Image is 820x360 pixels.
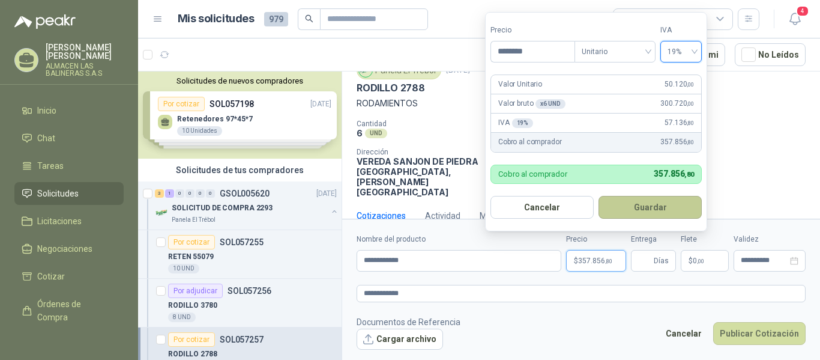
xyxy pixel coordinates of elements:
p: $ 0,00 [681,250,729,272]
div: 0 [206,189,215,198]
span: ,80 [687,120,694,126]
button: Cancelar [659,322,708,345]
p: GSOL005620 [220,189,270,198]
p: SOLICITUD DE COMPRA 2293 [172,203,273,214]
p: [PERSON_NAME] [PERSON_NAME] [46,43,124,60]
span: 357.856 [578,257,612,264]
span: 4 [796,5,809,17]
p: RETEN 55079 [168,251,214,263]
div: 10 UND [168,264,199,273]
span: Tareas [37,159,64,172]
img: Logo peakr [14,14,76,29]
a: Por adjudicarSOL057256RODILLO 37808 UND [138,279,342,328]
p: SOL057255 [220,238,264,246]
p: Cantidad [357,120,514,128]
span: Chat [37,132,55,145]
h1: Mis solicitudes [178,10,255,28]
a: Negociaciones [14,237,124,260]
p: RODAMIENTOS [357,97,806,110]
span: ,00 [687,100,694,107]
p: RODILLO 2788 [357,82,425,94]
span: ,00 [697,258,704,264]
div: 0 [175,189,184,198]
p: Dirección [357,148,489,156]
p: Documentos de Referencia [357,316,460,329]
span: $ [689,257,693,264]
div: 1 [165,189,174,198]
span: Órdenes de Compra [37,297,112,324]
div: Actividad [425,209,460,222]
button: Guardar [598,196,702,219]
span: 979 [264,12,288,26]
label: Entrega [631,234,676,245]
span: ,80 [687,139,694,145]
button: Solicitudes de nuevos compradores [143,76,337,85]
p: SOL057256 [228,287,271,295]
p: Cobro al comprador [498,136,561,148]
p: VEREDA SANJON DE PIEDRA [GEOGRAPHIC_DATA] , [PERSON_NAME][GEOGRAPHIC_DATA] [357,156,489,197]
span: Días [654,251,669,271]
div: 0 [196,189,205,198]
span: Licitaciones [37,215,82,228]
a: Inicio [14,99,124,122]
p: Cobro al comprador [498,170,567,178]
button: 4 [784,8,806,30]
p: 6 [357,128,363,138]
span: ,80 [684,171,694,178]
p: SOL057257 [220,335,264,344]
div: UND [365,129,387,138]
div: Por adjudicar [168,284,223,298]
p: $357.856,80 [566,250,626,272]
p: [DATE] [316,188,337,200]
label: Validez [734,234,806,245]
a: Por cotizarSOL057255RETEN 5507910 UND [138,230,342,279]
a: Licitaciones [14,210,124,233]
div: 0 [185,189,194,198]
button: No Leídos [735,43,806,66]
p: ALMACEN LAS BALINERAS S.A.S [46,63,124,77]
p: IVA [498,117,533,129]
div: x 6 UND [535,99,565,109]
span: Unitario [582,43,648,61]
span: 50.120 [665,79,694,90]
a: Cotizar [14,265,124,288]
img: Company Logo [155,206,169,220]
button: Cargar archivo [357,329,443,350]
p: RODILLO 3780 [168,300,217,311]
span: 300.720 [660,98,694,109]
a: Chat [14,127,124,150]
div: Por cotizar [168,332,215,347]
button: Cancelar [490,196,594,219]
span: Negociaciones [37,242,92,255]
span: 357.856 [660,136,694,148]
span: 357.856 [654,169,694,178]
label: Flete [681,234,729,245]
a: Solicitudes [14,182,124,205]
div: 8 UND [168,313,196,322]
div: 3 [155,189,164,198]
span: ,00 [687,81,694,88]
span: 57.136 [665,117,694,129]
div: 19 % [512,118,534,128]
span: search [305,14,313,23]
div: Solicitudes de nuevos compradoresPor cotizarSOL057198[DATE] Retenedores 97*45*710 UnidadesPor cot... [138,72,342,159]
span: Cotizar [37,270,65,283]
p: RODILLO 2788 [168,349,217,360]
span: ,80 [605,258,612,264]
label: Precio [490,25,574,36]
a: Órdenes de Compra [14,293,124,329]
div: Cotizaciones [357,209,406,222]
a: Tareas [14,154,124,177]
span: Solicitudes [37,187,79,200]
a: 3 1 0 0 0 0 GSOL005620[DATE] Company LogoSOLICITUD DE COMPRA 2293Panela El Trébol [155,186,339,225]
div: Solicitudes de tus compradores [138,159,342,182]
p: Valor Unitario [498,79,542,90]
span: 0 [693,257,704,264]
p: Panela El Trébol [172,215,216,225]
span: Inicio [37,104,56,117]
button: Publicar Cotización [713,322,806,345]
span: 19% [668,43,695,61]
div: Por cotizar [168,235,215,249]
label: IVA [660,25,702,36]
label: Nombre del producto [357,234,561,245]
